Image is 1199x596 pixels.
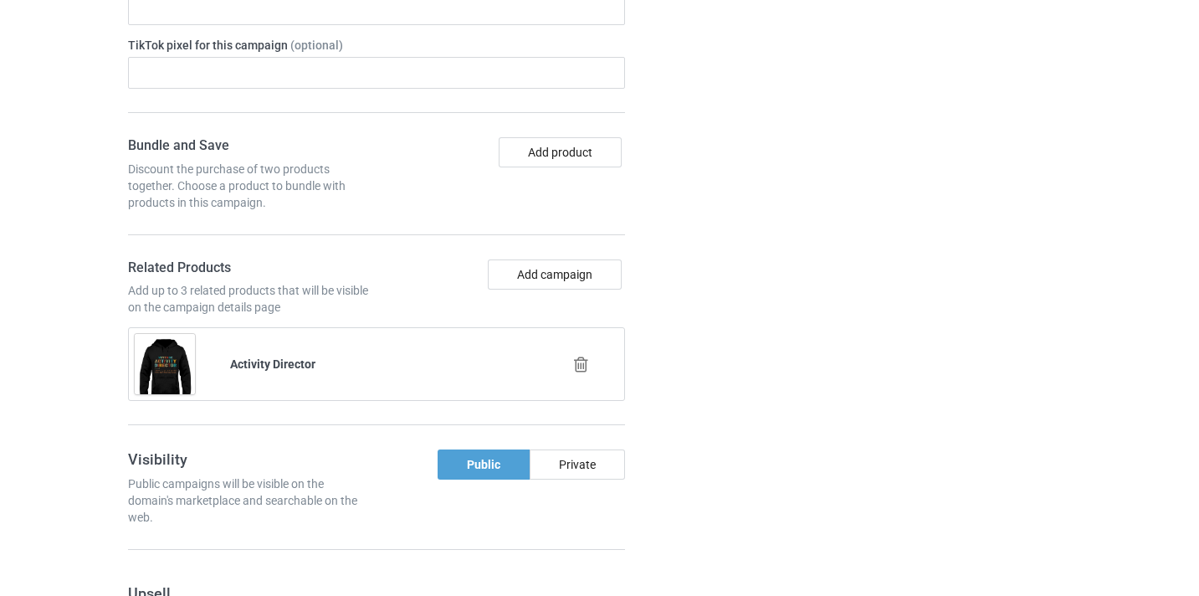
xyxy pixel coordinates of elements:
div: Public [438,450,530,480]
div: Private [530,450,625,480]
div: Discount the purchase of two products together. Choose a product to bundle with products in this ... [128,161,371,211]
button: Add product [499,137,622,167]
button: Add campaign [488,259,622,290]
span: (optional) [290,39,343,52]
h4: Related Products [128,259,371,277]
div: Add up to 3 related products that will be visible on the campaign details page [128,282,371,316]
h3: Visibility [128,450,371,469]
b: Activity Director [230,357,315,371]
div: Public campaigns will be visible on the domain's marketplace and searchable on the web. [128,475,371,526]
h4: Bundle and Save [128,137,371,155]
label: TikTok pixel for this campaign [128,37,625,54]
